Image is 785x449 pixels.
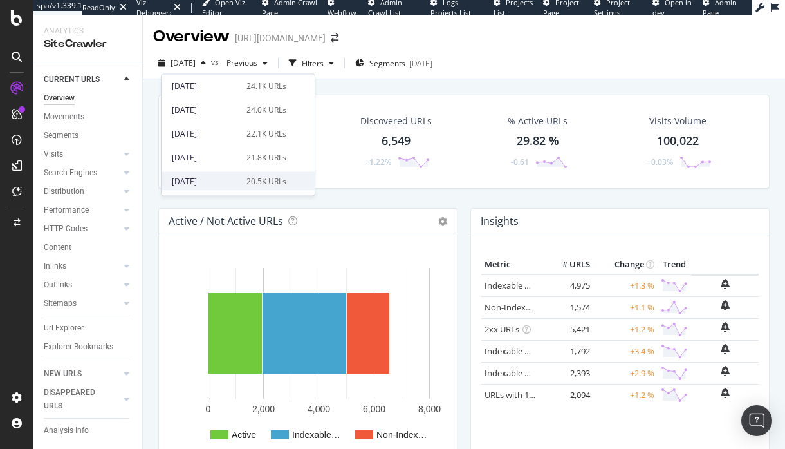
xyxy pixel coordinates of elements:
[542,296,593,318] td: 1,574
[44,148,120,161] a: Visits
[44,321,84,335] div: Url Explorer
[246,175,286,187] div: 20.5K URLs
[721,279,730,289] div: bell-plus
[328,8,356,17] span: Webflow
[542,384,593,406] td: 2,094
[485,323,519,335] a: 2xx URLs
[302,58,324,69] div: Filters
[44,91,75,105] div: Overview
[593,318,658,340] td: +1.2 %
[721,366,730,376] div: bell-plus
[153,26,230,48] div: Overview
[409,58,432,69] div: [DATE]
[44,185,84,198] div: Distribution
[44,37,132,52] div: SiteCrawler
[363,404,385,414] text: 6,000
[485,367,625,379] a: Indexable URLs with Bad Description
[44,297,120,310] a: Sitemaps
[252,404,275,414] text: 2,000
[593,340,658,362] td: +3.4 %
[235,32,326,44] div: [URL][DOMAIN_NAME]
[721,388,730,398] div: bell-plus
[44,367,82,381] div: NEW URLS
[44,260,66,273] div: Inlinks
[517,133,559,149] div: 29.82 %
[593,255,658,274] th: Change
[593,296,658,318] td: +1.1 %
[658,255,691,274] th: Trend
[44,297,77,310] div: Sitemaps
[44,424,133,437] a: Analysis Info
[485,345,592,357] a: Indexable URLs with Bad H1
[331,33,338,43] div: arrow-right-arrow-left
[649,115,706,128] div: Visits Volume
[508,115,568,128] div: % Active URLs
[44,73,120,86] a: CURRENT URLS
[44,424,89,437] div: Analysis Info
[221,57,257,68] span: Previous
[44,241,71,254] div: Content
[44,222,88,236] div: HTTP Codes
[44,321,133,335] a: Url Explorer
[44,278,72,292] div: Outlinks
[542,274,593,297] td: 4,975
[211,57,221,68] span: vs
[172,104,239,115] div: [DATE]
[481,213,519,230] h4: Insights
[82,3,117,13] div: ReadOnly:
[44,260,120,273] a: Inlinks
[721,344,730,354] div: bell-plus
[292,430,340,440] text: Indexable…
[721,300,730,310] div: bell-plus
[44,110,133,124] a: Movements
[246,128,286,139] div: 22.1K URLs
[172,80,239,91] div: [DATE]
[593,274,658,297] td: +1.3 %
[172,175,239,187] div: [DATE]
[376,430,427,440] text: Non-Index…
[44,166,97,180] div: Search Engines
[438,217,447,226] i: Options
[171,57,196,68] span: 2025 Oct. 12th
[44,73,100,86] div: CURRENT URLS
[308,404,330,414] text: 4,000
[44,340,113,354] div: Explorer Bookmarks
[44,367,120,381] a: NEW URLS
[44,166,120,180] a: Search Engines
[44,278,120,292] a: Outlinks
[511,157,529,167] div: -0.61
[481,255,542,274] th: Metric
[721,322,730,332] div: bell-plus
[485,301,563,313] a: Non-Indexable URLs
[44,204,89,217] div: Performance
[284,53,339,73] button: Filters
[169,213,283,230] h4: Active / Not Active URLs
[485,280,544,291] a: Indexable URLs
[172,128,239,139] div: [DATE]
[485,389,579,401] a: URLs with 1 Follow Inlink
[44,148,63,161] div: Visits
[360,115,432,128] div: Discovered URLs
[44,386,120,413] a: DISAPPEARED URLS
[246,151,286,163] div: 21.8K URLs
[44,241,133,254] a: Content
[657,133,699,149] div: 100,022
[382,133,411,149] div: 6,549
[44,222,120,236] a: HTTP Codes
[542,340,593,362] td: 1,792
[44,110,84,124] div: Movements
[221,53,273,73] button: Previous
[44,26,132,37] div: Analytics
[44,340,133,354] a: Explorer Bookmarks
[44,129,133,142] a: Segments
[365,157,391,167] div: +1.22%
[542,255,593,274] th: # URLS
[246,80,286,91] div: 24.1K URLs
[44,185,120,198] a: Distribution
[44,204,120,217] a: Performance
[206,404,211,414] text: 0
[246,104,286,115] div: 24.0K URLs
[418,404,441,414] text: 8,000
[593,384,658,406] td: +1.2 %
[44,91,133,105] a: Overview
